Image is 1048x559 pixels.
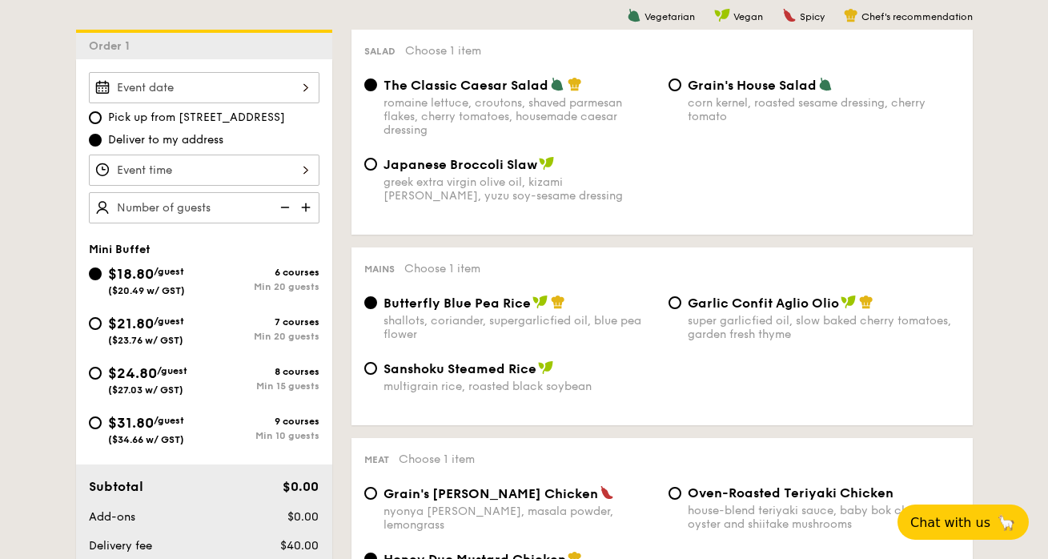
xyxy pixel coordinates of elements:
[539,156,555,171] img: icon-vegan.f8ff3823.svg
[383,175,656,203] div: greek extra virgin olive oil, kizami [PERSON_NAME], yuzu soy-sesame dressing
[108,132,223,148] span: Deliver to my address
[89,267,102,280] input: $18.80/guest($20.49 w/ GST)6 coursesMin 20 guests
[108,364,157,382] span: $24.80
[108,335,183,346] span: ($23.76 w/ GST)
[89,134,102,147] input: Deliver to my address
[364,46,396,57] span: Salad
[364,263,395,275] span: Mains
[532,295,548,309] img: icon-vegan.f8ff3823.svg
[364,454,389,465] span: Meat
[154,415,184,426] span: /guest
[89,155,319,186] input: Event time
[399,452,475,466] span: Choose 1 item
[89,367,102,380] input: $24.80/guest($27.03 w/ GST)8 coursesMin 15 guests
[204,267,319,278] div: 6 courses
[364,362,377,375] input: Sanshoku Steamed Ricemultigrain rice, roasted black soybean
[204,430,319,441] div: Min 10 guests
[818,77,833,91] img: icon-vegetarian.fe4039eb.svg
[714,8,730,22] img: icon-vegan.f8ff3823.svg
[108,414,154,432] span: $31.80
[89,111,102,124] input: Pick up from [STREET_ADDRESS]
[108,384,183,396] span: ($27.03 w/ GST)
[405,44,481,58] span: Choose 1 item
[669,78,681,91] input: Grain's House Saladcorn kernel, roasted sesame dressing, cherry tomato
[364,78,377,91] input: The Classic Caesar Saladromaine lettuce, croutons, shaved parmesan flakes, cherry tomatoes, house...
[910,515,990,530] span: Chat with us
[364,158,377,171] input: Japanese Broccoli Slawgreek extra virgin olive oil, kizami [PERSON_NAME], yuzu soy-sesame dressing
[89,192,319,223] input: Number of guests
[859,295,873,309] img: icon-chef-hat.a58ddaea.svg
[997,513,1016,532] span: 🦙
[108,315,154,332] span: $21.80
[669,296,681,309] input: Garlic Confit Aglio Oliosuper garlicfied oil, slow baked cherry tomatoes, garden fresh thyme
[383,78,548,93] span: The Classic Caesar Salad
[283,479,319,494] span: $0.00
[383,361,536,376] span: Sanshoku Steamed Rice
[383,96,656,137] div: romaine lettuce, croutons, shaved parmesan flakes, cherry tomatoes, housemade caesar dressing
[782,8,797,22] img: icon-spicy.37a8142b.svg
[204,380,319,392] div: Min 15 guests
[157,365,187,376] span: /guest
[89,243,151,256] span: Mini Buffet
[600,485,614,500] img: icon-spicy.37a8142b.svg
[688,314,960,341] div: super garlicfied oil, slow baked cherry tomatoes, garden fresh thyme
[280,539,319,553] span: $40.00
[383,157,537,172] span: Japanese Broccoli Slaw
[364,487,377,500] input: Grain's [PERSON_NAME] Chickennyonya [PERSON_NAME], masala powder, lemongrass
[551,295,565,309] img: icon-chef-hat.a58ddaea.svg
[568,77,582,91] img: icon-chef-hat.a58ddaea.svg
[383,314,656,341] div: shallots, coriander, supergarlicfied oil, blue pea flower
[204,316,319,328] div: 7 courses
[204,366,319,377] div: 8 courses
[688,96,960,123] div: corn kernel, roasted sesame dressing, cherry tomato
[89,539,152,553] span: Delivery fee
[108,434,184,445] span: ($34.66 w/ GST)
[688,296,839,311] span: Garlic Confit Aglio Olio
[861,11,973,22] span: Chef's recommendation
[669,487,681,500] input: Oven-Roasted Teriyaki Chickenhouse-blend teriyaki sauce, baby bok choy, king oyster and shiitake ...
[404,262,480,275] span: Choose 1 item
[204,281,319,292] div: Min 20 guests
[841,295,857,309] img: icon-vegan.f8ff3823.svg
[627,8,641,22] img: icon-vegetarian.fe4039eb.svg
[550,77,564,91] img: icon-vegetarian.fe4039eb.svg
[89,416,102,429] input: $31.80/guest($34.66 w/ GST)9 coursesMin 10 guests
[108,285,185,296] span: ($20.49 w/ GST)
[108,110,285,126] span: Pick up from [STREET_ADDRESS]
[844,8,858,22] img: icon-chef-hat.a58ddaea.svg
[538,360,554,375] img: icon-vegan.f8ff3823.svg
[89,72,319,103] input: Event date
[154,266,184,277] span: /guest
[688,504,960,531] div: house-blend teriyaki sauce, baby bok choy, king oyster and shiitake mushrooms
[271,192,295,223] img: icon-reduce.1d2dbef1.svg
[800,11,825,22] span: Spicy
[295,192,319,223] img: icon-add.58712e84.svg
[204,416,319,427] div: 9 courses
[154,316,184,327] span: /guest
[383,380,656,393] div: multigrain rice, roasted black soybean
[89,479,143,494] span: Subtotal
[644,11,695,22] span: Vegetarian
[89,317,102,330] input: $21.80/guest($23.76 w/ GST)7 coursesMin 20 guests
[89,510,135,524] span: Add-ons
[383,296,531,311] span: Butterfly Blue Pea Rice
[897,505,1029,540] button: Chat with us🦙
[204,331,319,342] div: Min 20 guests
[383,486,598,501] span: Grain's [PERSON_NAME] Chicken
[383,505,656,532] div: nyonya [PERSON_NAME], masala powder, lemongrass
[688,485,893,501] span: Oven-Roasted Teriyaki Chicken
[108,265,154,283] span: $18.80
[733,11,763,22] span: Vegan
[89,39,136,53] span: Order 1
[287,510,319,524] span: $0.00
[688,78,817,93] span: Grain's House Salad
[364,296,377,309] input: Butterfly Blue Pea Riceshallots, coriander, supergarlicfied oil, blue pea flower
